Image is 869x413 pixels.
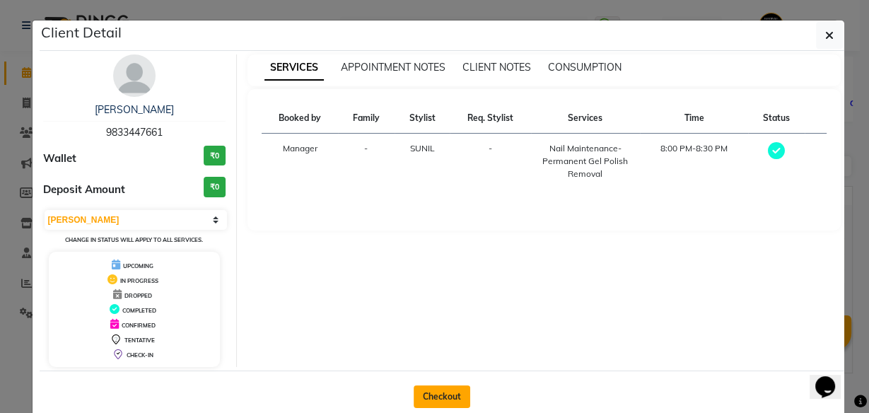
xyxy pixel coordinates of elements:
[127,351,153,359] span: CHECK-IN
[341,61,445,74] span: APPOINTMENT NOTES
[450,134,530,190] td: -
[43,182,125,198] span: Deposit Amount
[113,54,156,97] img: avatar
[338,103,395,134] th: Family
[338,134,395,190] td: -
[395,103,450,134] th: Stylist
[409,143,434,153] span: SUNIL
[124,292,152,299] span: DROPPED
[531,103,640,134] th: Services
[264,55,324,81] span: SERVICES
[204,177,226,197] h3: ₹0
[95,103,174,116] a: [PERSON_NAME]
[43,151,76,167] span: Wallet
[123,262,153,269] span: UPCOMING
[640,134,748,190] td: 8:00 PM-8:30 PM
[548,61,622,74] span: CONSUMPTION
[65,236,203,243] small: Change in status will apply to all services.
[122,322,156,329] span: CONFIRMED
[124,337,155,344] span: TENTATIVE
[106,126,163,139] span: 9833447661
[262,134,338,190] td: Manager
[450,103,530,134] th: Req. Stylist
[41,22,122,43] h5: Client Detail
[810,356,855,399] iframe: chat widget
[120,277,158,284] span: IN PROGRESS
[540,142,631,180] div: Nail Maintenance-Permanent Gel Polish Removal
[748,103,805,134] th: Status
[262,103,338,134] th: Booked by
[204,146,226,166] h3: ₹0
[640,103,748,134] th: Time
[414,385,470,408] button: Checkout
[122,307,156,314] span: COMPLETED
[462,61,531,74] span: CLIENT NOTES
